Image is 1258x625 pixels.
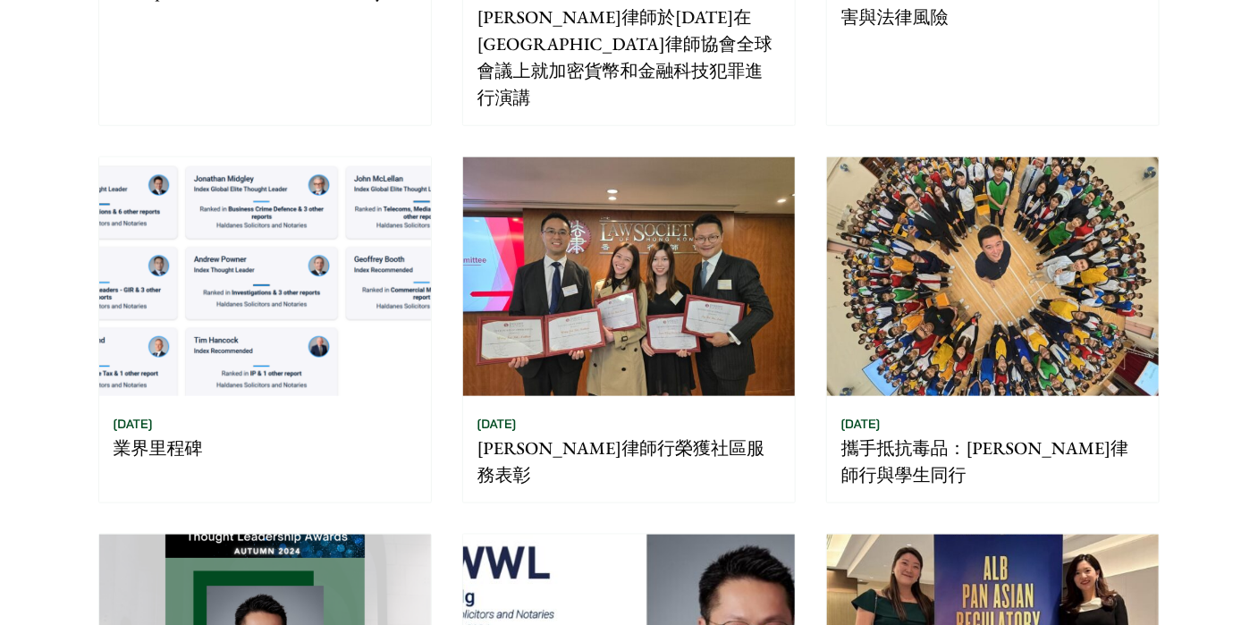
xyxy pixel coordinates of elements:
[477,435,781,488] p: [PERSON_NAME]律師行榮獲社區服務表彰
[841,416,881,432] time: [DATE]
[98,156,432,503] a: [DATE] 業界里程碑
[841,435,1144,488] p: 攜手抵抗毒品：[PERSON_NAME]律師行與學生同行
[462,156,796,503] a: [DATE] [PERSON_NAME]律師行榮獲社區服務表彰
[114,416,153,432] time: [DATE]
[477,416,517,432] time: [DATE]
[826,156,1160,503] a: [DATE] 攜手抵抗毒品：[PERSON_NAME]律師行與學生同行
[114,435,417,461] p: 業界里程碑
